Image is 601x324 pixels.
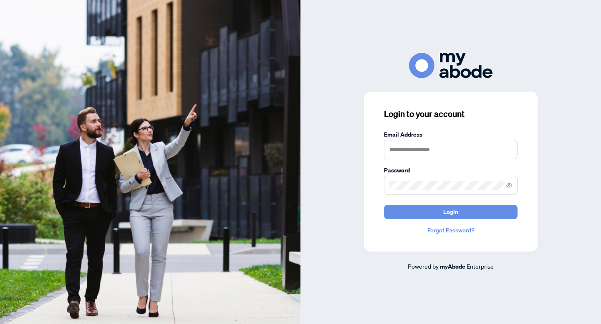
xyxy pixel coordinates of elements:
[384,108,518,120] h3: Login to your account
[443,205,458,219] span: Login
[384,166,518,175] label: Password
[384,130,518,139] label: Email Address
[506,182,512,188] span: eye-invisible
[408,262,439,270] span: Powered by
[384,226,518,235] a: Forgot Password?
[467,262,494,270] span: Enterprise
[384,205,518,219] button: Login
[409,53,492,78] img: ma-logo
[440,262,465,271] a: myAbode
